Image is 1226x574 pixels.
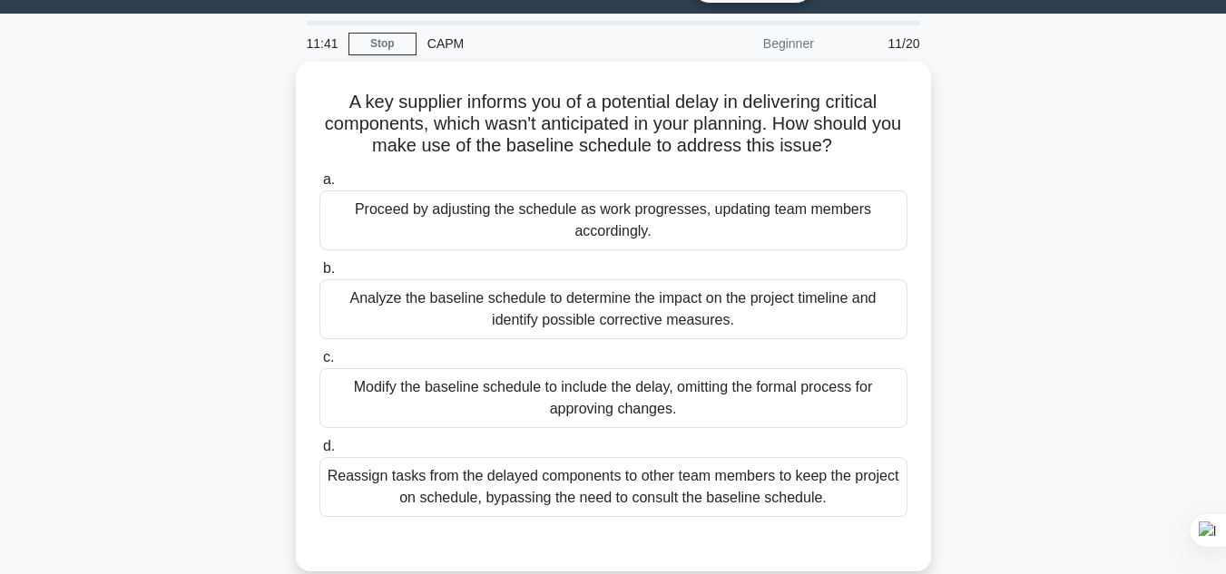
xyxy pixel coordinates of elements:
div: Modify the baseline schedule to include the delay, omitting the formal process for approving chan... [319,368,907,428]
span: d. [323,438,335,453]
a: Stop [348,33,417,55]
div: Proceed by adjusting the schedule as work progresses, updating team members accordingly. [319,190,907,250]
span: a. [323,171,335,187]
div: 11/20 [825,25,931,62]
div: Analyze the baseline schedule to determine the impact on the project timeline and identify possib... [319,279,907,339]
div: 11:41 [296,25,348,62]
h5: A key supplier informs you of a potential delay in delivering critical components, which wasn't a... [318,91,909,158]
div: Reassign tasks from the delayed components to other team members to keep the project on schedule,... [319,457,907,517]
div: Beginner [666,25,825,62]
div: CAPM [417,25,666,62]
span: b. [323,260,335,276]
span: c. [323,349,334,365]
